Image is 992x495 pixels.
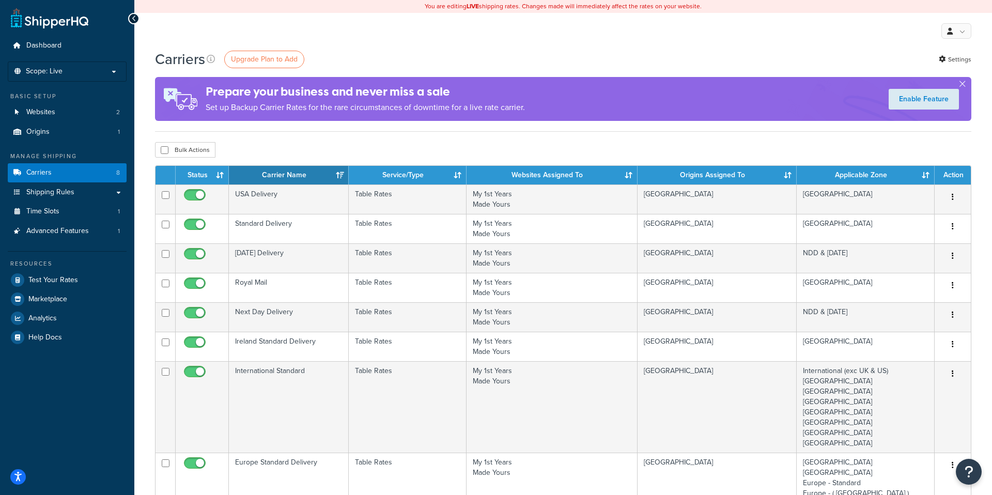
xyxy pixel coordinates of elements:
[11,8,88,28] a: ShipperHQ Home
[349,184,466,214] td: Table Rates
[8,202,127,221] a: Time Slots 1
[797,243,934,273] td: NDD & [DATE]
[8,36,127,55] a: Dashboard
[797,214,934,243] td: [GEOGRAPHIC_DATA]
[8,163,127,182] a: Carriers 8
[28,276,78,285] span: Test Your Rates
[797,361,934,453] td: International (exc UK & US) [GEOGRAPHIC_DATA] [GEOGRAPHIC_DATA] [GEOGRAPHIC_DATA] [GEOGRAPHIC_DAT...
[28,314,57,323] span: Analytics
[349,302,466,332] td: Table Rates
[118,207,120,216] span: 1
[224,51,304,68] a: Upgrade Plan to Add
[349,361,466,453] td: Table Rates
[229,302,349,332] td: Next Day Delivery
[797,184,934,214] td: [GEOGRAPHIC_DATA]
[467,273,638,302] td: My 1st Years Made Yours
[8,103,127,122] a: Websites 2
[229,332,349,361] td: Ireland Standard Delivery
[638,361,797,453] td: [GEOGRAPHIC_DATA]
[155,49,205,69] h1: Carriers
[206,100,525,115] p: Set up Backup Carrier Rates for the rare circumstances of downtime for a live rate carrier.
[26,188,74,197] span: Shipping Rules
[116,168,120,177] span: 8
[26,67,63,76] span: Scope: Live
[176,166,229,184] th: Status: activate to sort column ascending
[229,273,349,302] td: Royal Mail
[229,243,349,273] td: [DATE] Delivery
[638,184,797,214] td: [GEOGRAPHIC_DATA]
[8,122,127,142] li: Origins
[638,332,797,361] td: [GEOGRAPHIC_DATA]
[155,77,206,121] img: ad-rules-rateshop-fe6ec290ccb7230408bd80ed9643f0289d75e0ffd9eb532fc0e269fcd187b520.png
[26,207,59,216] span: Time Slots
[349,243,466,273] td: Table Rates
[118,128,120,136] span: 1
[467,2,479,11] b: LIVE
[8,222,127,241] li: Advanced Features
[349,273,466,302] td: Table Rates
[638,214,797,243] td: [GEOGRAPHIC_DATA]
[8,271,127,289] a: Test Your Rates
[349,214,466,243] td: Table Rates
[28,333,62,342] span: Help Docs
[26,227,89,236] span: Advanced Features
[8,328,127,347] a: Help Docs
[229,166,349,184] th: Carrier Name: activate to sort column ascending
[349,332,466,361] td: Table Rates
[467,332,638,361] td: My 1st Years Made Yours
[229,361,349,453] td: International Standard
[26,168,52,177] span: Carriers
[467,361,638,453] td: My 1st Years Made Yours
[8,92,127,101] div: Basic Setup
[26,128,50,136] span: Origins
[8,309,127,328] a: Analytics
[229,184,349,214] td: USA Delivery
[8,259,127,268] div: Resources
[116,108,120,117] span: 2
[889,89,959,110] a: Enable Feature
[8,163,127,182] li: Carriers
[797,332,934,361] td: [GEOGRAPHIC_DATA]
[8,222,127,241] a: Advanced Features 1
[467,214,638,243] td: My 1st Years Made Yours
[638,166,797,184] th: Origins Assigned To: activate to sort column ascending
[8,202,127,221] li: Time Slots
[26,108,55,117] span: Websites
[935,166,971,184] th: Action
[229,214,349,243] td: Standard Delivery
[8,152,127,161] div: Manage Shipping
[797,302,934,332] td: NDD & [DATE]
[638,302,797,332] td: [GEOGRAPHIC_DATA]
[467,184,638,214] td: My 1st Years Made Yours
[467,166,638,184] th: Websites Assigned To: activate to sort column ascending
[8,103,127,122] li: Websites
[467,302,638,332] td: My 1st Years Made Yours
[638,243,797,273] td: [GEOGRAPHIC_DATA]
[118,227,120,236] span: 1
[206,83,525,100] h4: Prepare your business and never miss a sale
[8,122,127,142] a: Origins 1
[956,459,982,485] button: Open Resource Center
[797,166,934,184] th: Applicable Zone: activate to sort column ascending
[8,290,127,308] a: Marketplace
[349,166,466,184] th: Service/Type: activate to sort column ascending
[26,41,61,50] span: Dashboard
[231,54,298,65] span: Upgrade Plan to Add
[155,142,215,158] button: Bulk Actions
[638,273,797,302] td: [GEOGRAPHIC_DATA]
[467,243,638,273] td: My 1st Years Made Yours
[8,183,127,202] a: Shipping Rules
[939,52,971,67] a: Settings
[28,295,67,304] span: Marketplace
[797,273,934,302] td: [GEOGRAPHIC_DATA]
